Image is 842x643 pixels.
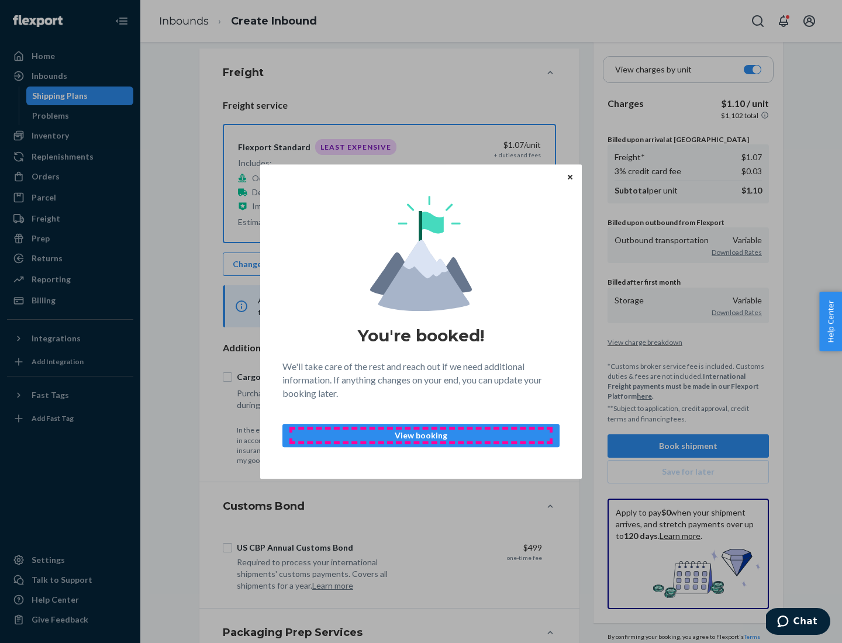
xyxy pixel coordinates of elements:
p: View booking [292,430,550,441]
button: View booking [282,424,560,447]
button: Close [564,170,576,183]
span: Chat [27,8,51,19]
img: svg+xml,%3Csvg%20viewBox%3D%220%200%20174%20197%22%20fill%3D%22none%22%20xmlns%3D%22http%3A%2F%2F... [370,196,472,311]
p: We'll take care of the rest and reach out if we need additional information. If anything changes ... [282,360,560,400]
h1: You're booked! [358,325,484,346]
